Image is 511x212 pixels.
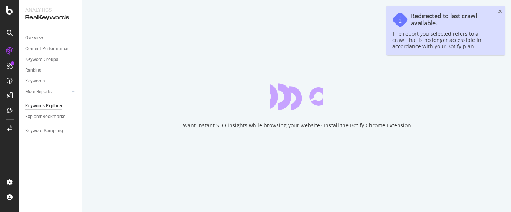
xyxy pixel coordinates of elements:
div: Keyword Groups [25,56,58,63]
div: Ranking [25,66,42,74]
div: Explorer Bookmarks [25,113,65,121]
div: More Reports [25,88,52,96]
div: Keywords [25,77,45,85]
div: animation [270,83,323,110]
a: More Reports [25,88,69,96]
a: Keywords [25,77,77,85]
a: Overview [25,34,77,42]
div: Overview [25,34,43,42]
div: Keywords Explorer [25,102,62,110]
div: Keyword Sampling [25,127,63,135]
a: Keyword Groups [25,56,77,63]
div: Redirected to last crawl available. [411,13,492,27]
div: The report you selected refers to a crawl that is no longer accessible in accordance with your Bo... [392,30,492,49]
a: Explorer Bookmarks [25,113,77,121]
div: Analytics [25,6,76,13]
div: Want instant SEO insights while browsing your website? Install the Botify Chrome Extension [183,122,411,129]
div: Content Performance [25,45,68,53]
a: Keywords Explorer [25,102,77,110]
div: close toast [498,9,502,14]
a: Content Performance [25,45,77,53]
div: RealKeywords [25,13,76,22]
a: Ranking [25,66,77,74]
a: Keyword Sampling [25,127,77,135]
